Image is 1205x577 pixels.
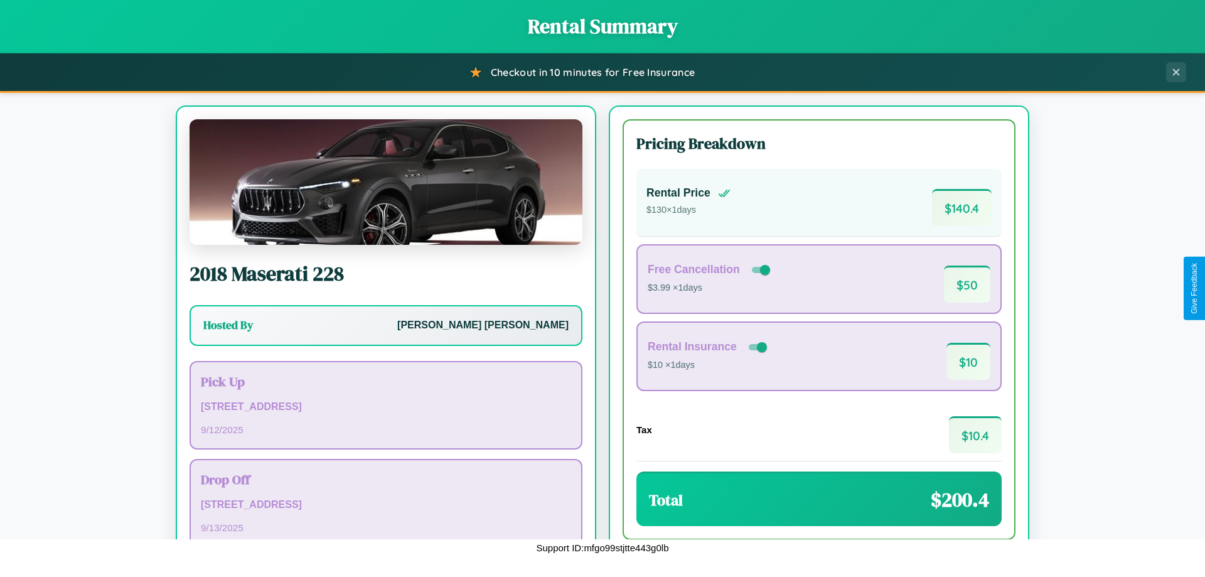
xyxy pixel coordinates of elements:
[397,316,569,335] p: [PERSON_NAME] [PERSON_NAME]
[648,263,740,276] h4: Free Cancellation
[13,13,1192,40] h1: Rental Summary
[636,133,1002,154] h3: Pricing Breakdown
[949,416,1002,453] span: $ 10.4
[946,343,990,380] span: $ 10
[190,119,582,245] img: Maserati 228
[648,280,773,296] p: $3.99 × 1 days
[190,260,582,288] h2: 2018 Maserati 228
[203,318,253,333] h3: Hosted By
[931,486,989,514] span: $ 200.4
[201,398,571,416] p: [STREET_ADDRESS]
[201,519,571,536] p: 9 / 13 / 2025
[1190,263,1199,314] div: Give Feedback
[648,340,737,353] h4: Rental Insurance
[201,496,571,514] p: [STREET_ADDRESS]
[201,470,571,488] h3: Drop Off
[944,266,990,303] span: $ 50
[201,421,571,438] p: 9 / 12 / 2025
[646,186,710,200] h4: Rental Price
[491,66,695,78] span: Checkout in 10 minutes for Free Insurance
[648,357,769,374] p: $10 × 1 days
[649,490,683,510] h3: Total
[646,202,731,218] p: $ 130 × 1 days
[932,189,992,226] span: $ 140.4
[201,372,571,391] h3: Pick Up
[537,539,669,556] p: Support ID: mfgo99stjtte443g0lb
[636,424,652,435] h4: Tax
